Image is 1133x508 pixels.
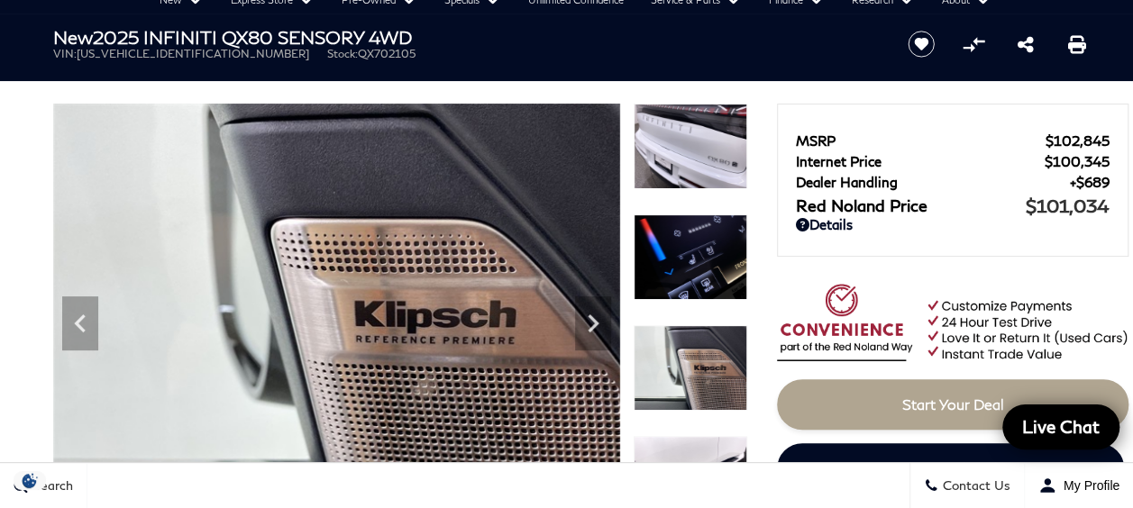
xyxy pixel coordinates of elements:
[888,459,1014,476] span: Instant Trade Value
[1002,404,1119,449] a: Live Chat
[938,478,1010,494] span: Contact Us
[1045,153,1110,169] span: $100,345
[796,195,1026,215] span: Red Noland Price
[1046,132,1110,149] span: $102,845
[777,379,1128,430] a: Start Your Deal
[796,216,1110,232] a: Details
[796,153,1045,169] span: Internet Price
[327,47,358,60] span: Stock:
[1025,463,1133,508] button: Open user profile menu
[634,214,747,300] img: New 2025 RADIANT WHITE INFINITI SENSORY 4WD image 35
[77,47,309,60] span: [US_VEHICLE_IDENTIFICATION_NUMBER]
[53,27,878,47] h1: 2025 INFINITI QX80 SENSORY 4WD
[1068,33,1086,55] a: Print this New 2025 INFINITI QX80 SENSORY 4WD
[796,195,1110,216] a: Red Noland Price $101,034
[902,395,1004,413] span: Start Your Deal
[796,132,1110,149] a: MSRP $102,845
[28,478,73,494] span: Search
[53,26,93,48] strong: New
[901,30,941,59] button: Save vehicle
[1070,174,1110,190] span: $689
[575,296,611,350] div: Next
[796,174,1110,190] a: Dealer Handling $689
[634,325,747,411] img: New 2025 RADIANT WHITE INFINITI SENSORY 4WD image 36
[53,47,77,60] span: VIN:
[9,471,50,490] section: Click to Open Cookie Consent Modal
[1026,195,1110,216] span: $101,034
[634,104,747,189] img: New 2025 RADIANT WHITE INFINITI SENSORY 4WD image 34
[777,443,1124,494] a: Instant Trade Value
[796,132,1046,149] span: MSRP
[796,153,1110,169] a: Internet Price $100,345
[358,47,416,60] span: QX702105
[1017,33,1033,55] a: Share this New 2025 INFINITI QX80 SENSORY 4WD
[62,296,98,350] div: Previous
[9,471,50,490] img: Opt-Out Icon
[960,31,987,58] button: Compare Vehicle
[796,174,1070,190] span: Dealer Handling
[1056,478,1119,493] span: My Profile
[1013,415,1109,438] span: Live Chat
